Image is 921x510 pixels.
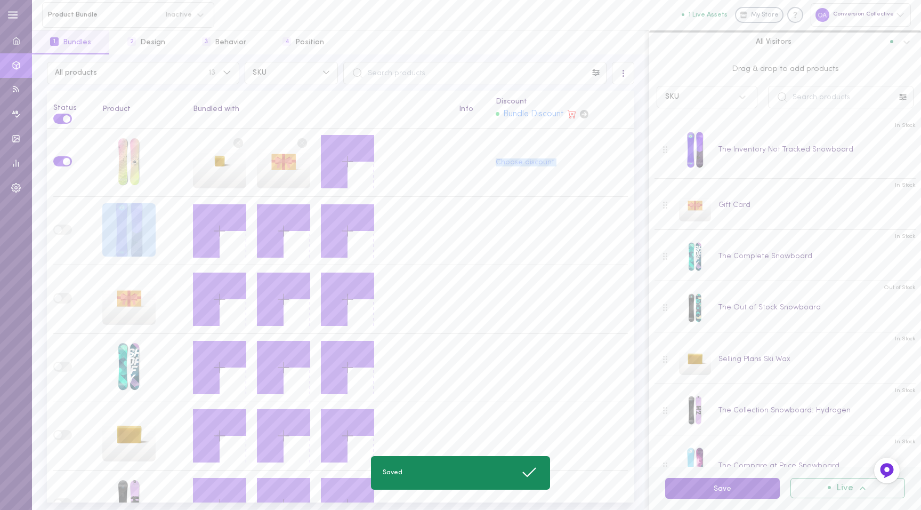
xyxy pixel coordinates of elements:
[193,135,246,190] div: Selling Plans Ski Wax
[580,110,588,118] span: Manage asset-wide discounts in the Button section
[790,478,905,498] button: Live
[879,463,895,479] img: Feedback Button
[718,302,821,313] div: The Out of Stock Snowboard
[257,135,310,190] div: Gift Card
[895,335,916,343] span: In Stock
[718,460,839,472] div: The Compare at Price Snowboard
[811,3,911,26] div: Conversion Collective
[209,69,215,77] span: 13
[102,408,156,464] div: Selling Plans Ski Wax
[718,144,853,155] div: The Inventory Not Tracked Snowboard
[665,93,679,101] div: SKU
[787,7,803,23] div: Knowledge center
[102,203,156,259] div: The Inventory Not Tracked Snowboard
[496,159,554,166] button: Choose discount
[665,478,780,499] button: Save
[102,272,156,327] div: Gift Card
[47,62,239,84] button: All products13
[264,30,342,54] button: 4Position
[657,63,914,75] span: Drag & drop to add products
[102,106,180,113] div: Product
[32,30,109,54] button: 1Bundles
[895,181,916,189] span: In Stock
[895,233,916,241] span: In Stock
[53,97,90,112] div: Status
[568,110,576,118] span: Remove the discount from this asset
[282,37,291,46] span: 4
[127,37,136,46] span: 2
[159,11,192,18] span: Inactive
[109,30,183,54] button: 2Design
[718,251,812,262] div: The Complete Snowboard
[682,11,735,19] a: 1 Live Assets
[496,98,628,106] div: Discount
[836,484,853,493] span: Live
[202,37,211,46] span: 3
[102,135,156,190] div: The Multi-managed Snowboard
[102,340,156,395] div: The Complete Snowboard
[245,62,338,84] button: SKU
[756,37,791,46] span: All Visitors
[383,468,402,477] span: Saved
[895,438,916,446] span: In Stock
[718,200,750,211] div: Gift Card
[343,62,607,84] input: Search products
[884,284,916,292] span: Out of Stock
[718,354,790,365] div: Selling Plans Ski Wax
[50,37,59,46] span: 1
[895,122,916,130] span: In Stock
[193,106,447,113] div: Bundled with
[48,11,159,19] span: Product Bundle
[751,11,779,20] span: My Store
[895,387,916,395] span: In Stock
[184,30,264,54] button: 3Behavior
[768,86,914,108] input: Search products
[55,69,209,77] span: All products
[503,108,564,121] div: Bundle Discount
[459,106,483,113] div: Info
[718,405,851,416] div: The Collection Snowboard: Hydrogen
[253,69,315,77] span: SKU
[682,11,728,18] button: 1 Live Assets
[735,7,783,23] a: My Store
